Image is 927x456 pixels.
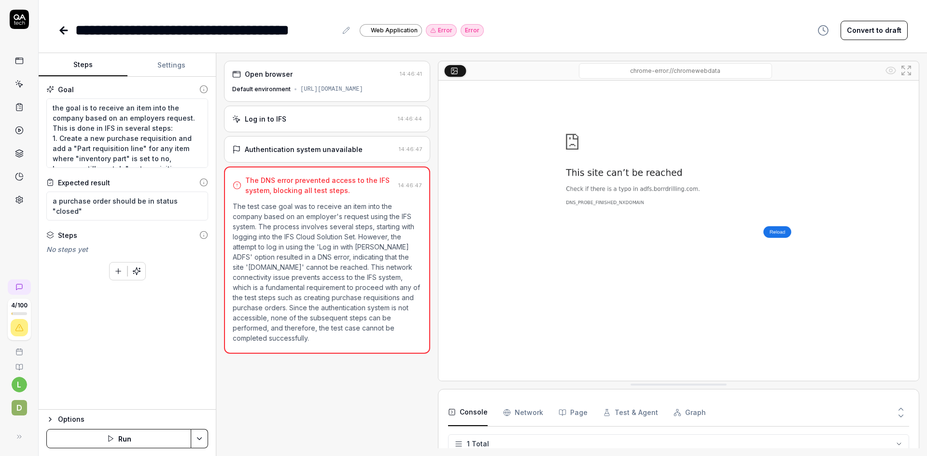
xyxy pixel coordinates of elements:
span: 4 / 100 [11,303,28,308]
button: Graph [674,399,706,426]
a: Documentation [4,356,34,371]
button: Console [448,399,488,426]
time: 14:46:41 [400,70,422,77]
button: Open in full screen [899,63,914,78]
span: D [12,400,27,415]
div: Open browser [245,69,293,79]
button: Options [46,414,208,425]
div: Expected result [58,178,110,188]
div: No steps yet [46,244,208,254]
button: View version history [812,21,835,40]
p: The test case goal was to receive an item into the company based on an employer's request using t... [233,201,421,343]
div: Options [58,414,208,425]
div: The DNS error prevented access to the IFS system, blocking all test steps. [245,175,394,195]
button: Steps [39,54,127,77]
div: Goal [58,84,74,95]
div: Default environment [232,85,291,94]
div: Steps [58,230,77,240]
button: Settings [127,54,216,77]
time: 14:46:47 [399,146,422,152]
button: Convert to draft [841,21,908,40]
div: Error [461,24,484,37]
div: Authentication system unavailable [245,144,363,154]
button: Run [46,429,191,448]
button: l [12,377,27,392]
button: Error [426,24,457,37]
button: Test & Agent [603,399,658,426]
div: [URL][DOMAIN_NAME] [300,85,363,94]
time: 14:46:44 [398,115,422,122]
button: D [4,392,34,417]
span: Web Application [371,26,418,35]
button: Show all interative elements [883,63,899,78]
div: Log in to IFS [245,114,286,124]
img: Screenshot [438,81,919,381]
a: Book a call with us [4,340,34,356]
a: New conversation [8,279,31,295]
button: Page [559,399,588,426]
time: 14:46:47 [398,182,421,189]
button: Network [503,399,543,426]
a: Web Application [360,24,422,37]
